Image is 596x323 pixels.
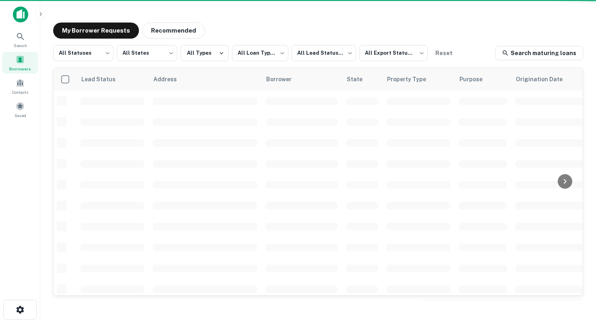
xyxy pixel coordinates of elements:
th: State [342,68,382,91]
span: Lead Status [81,74,126,84]
span: Origination Date [516,74,573,84]
div: All Lead Statuses [292,43,356,64]
span: Purpose [459,74,493,84]
img: capitalize-icon.png [13,6,28,23]
th: Lead Status [76,68,149,91]
button: My Borrower Requests [53,23,139,39]
span: State [347,74,373,84]
span: Saved [14,112,26,119]
a: Contacts [2,75,38,97]
a: Saved [2,99,38,120]
div: All Statuses [53,43,114,64]
button: Reset [431,45,457,61]
a: Borrowers [2,52,38,74]
span: Address [153,74,187,84]
div: All States [117,43,177,64]
th: Property Type [382,68,455,91]
div: All Loan Types [232,43,288,64]
span: Property Type [387,74,437,84]
span: Contacts [12,89,28,95]
th: Borrower [261,68,342,91]
a: Search [2,29,38,50]
th: Purpose [455,68,511,91]
button: All Types [180,45,229,61]
button: Recommended [142,23,205,39]
span: Search [14,42,27,49]
span: Borrower [266,74,302,84]
a: Search maturing loans [495,46,583,60]
span: Borrowers [9,66,31,72]
div: All Export Statuses [359,43,428,64]
th: Address [149,68,261,91]
th: Origination Date [511,68,588,91]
